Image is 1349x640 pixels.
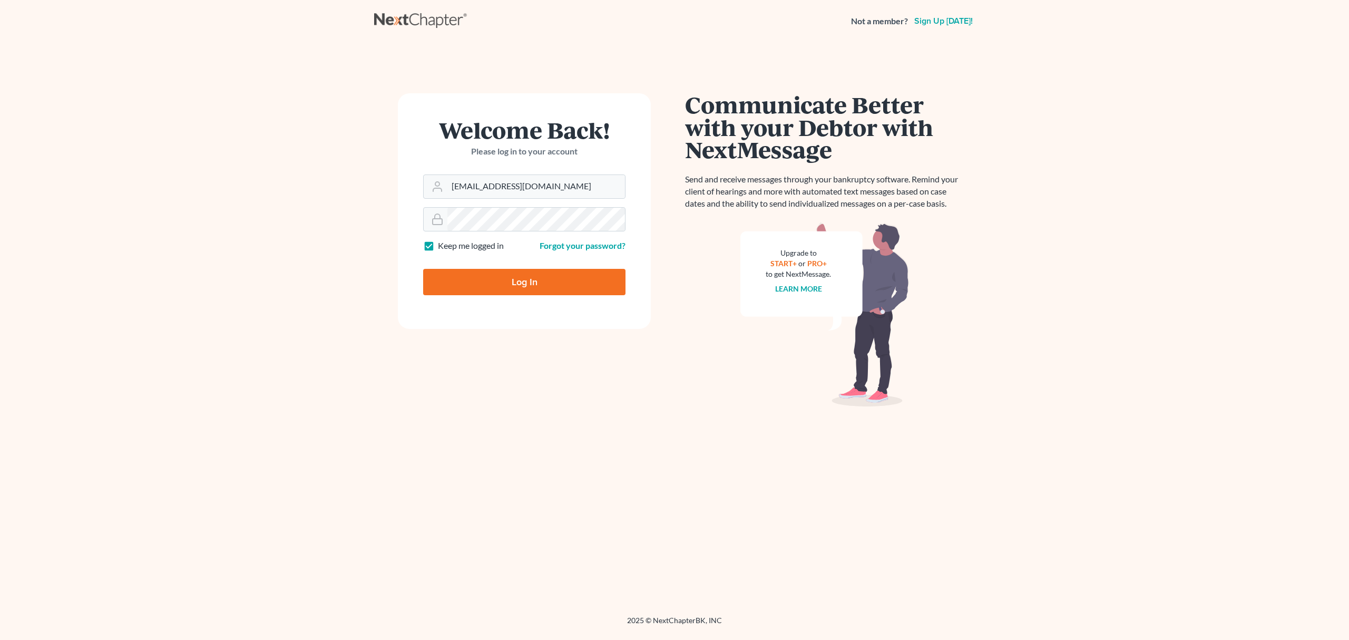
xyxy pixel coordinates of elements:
[423,146,625,158] p: Please log in to your account
[775,284,822,293] a: Learn more
[766,248,831,258] div: Upgrade to
[766,269,831,279] div: to get NextMessage.
[807,259,827,268] a: PRO+
[540,240,625,250] a: Forgot your password?
[423,119,625,141] h1: Welcome Back!
[423,269,625,295] input: Log In
[798,259,806,268] span: or
[740,222,909,407] img: nextmessage_bg-59042aed3d76b12b5cd301f8e5b87938c9018125f34e5fa2b7a6b67550977c72.svg
[685,173,964,210] p: Send and receive messages through your bankruptcy software. Remind your client of hearings and mo...
[912,17,975,25] a: Sign up [DATE]!
[851,15,908,27] strong: Not a member?
[447,175,625,198] input: Email Address
[438,240,504,252] label: Keep me logged in
[770,259,797,268] a: START+
[374,615,975,634] div: 2025 © NextChapterBK, INC
[685,93,964,161] h1: Communicate Better with your Debtor with NextMessage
